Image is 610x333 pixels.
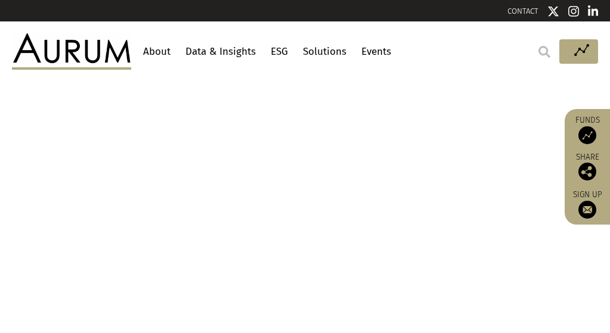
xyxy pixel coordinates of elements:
[538,46,550,58] img: search.svg
[268,41,291,63] a: ESG
[568,5,579,17] img: Instagram icon
[571,189,604,219] a: Sign up
[578,201,596,219] img: Sign up to our newsletter
[571,115,604,144] a: Funds
[578,163,596,180] img: Share this post
[588,5,599,17] img: Linkedin icon
[300,41,349,63] a: Solutions
[358,41,394,63] a: Events
[140,41,174,63] a: About
[182,41,259,63] a: Data & Insights
[507,7,538,15] a: CONTACT
[12,33,131,69] img: Aurum
[547,5,559,17] img: Twitter icon
[571,153,604,180] div: Share
[578,126,596,144] img: Access Funds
